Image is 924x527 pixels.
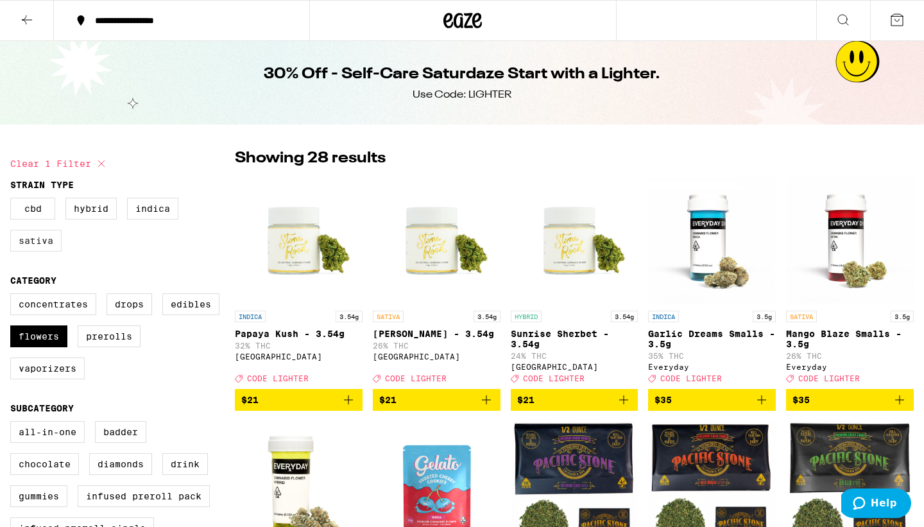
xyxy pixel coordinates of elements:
[385,374,447,383] span: CODE LIGHTER
[654,395,672,405] span: $35
[786,352,914,360] p: 26% THC
[65,198,117,220] label: Hybrid
[235,329,363,339] p: Papaya Kush - 3.54g
[10,325,67,347] label: Flowers
[511,363,638,371] div: [GEOGRAPHIC_DATA]
[235,148,386,169] p: Showing 28 results
[264,64,660,85] h1: 30% Off - Self-Care Saturdaze Start with a Lighter.
[78,325,141,347] label: Prerolls
[648,311,679,322] p: INDICA
[648,176,776,304] img: Everyday - Garlic Dreams Smalls - 3.5g
[413,88,511,102] div: Use Code: LIGHTER
[78,485,210,507] label: Infused Preroll Pack
[10,148,109,180] button: Clear 1 filter
[10,180,74,190] legend: Strain Type
[336,311,363,322] p: 3.54g
[523,374,585,383] span: CODE LIGHTER
[373,311,404,322] p: SATIVA
[95,421,146,443] label: Badder
[792,395,810,405] span: $35
[373,329,501,339] p: [PERSON_NAME] - 3.54g
[786,176,914,304] img: Everyday - Mango Blaze Smalls - 3.5g
[241,395,259,405] span: $21
[474,311,501,322] p: 3.54g
[89,453,152,475] label: Diamonds
[511,176,638,389] a: Open page for Sunrise Sherbet - 3.54g from Stone Road
[10,485,67,507] label: Gummies
[648,389,776,411] button: Add to bag
[517,395,535,405] span: $21
[611,311,638,322] p: 3.54g
[373,176,501,389] a: Open page for Lemon Jack - 3.54g from Stone Road
[10,403,74,413] legend: Subcategory
[786,311,817,322] p: SATIVA
[891,311,914,322] p: 3.5g
[10,293,96,315] label: Concentrates
[107,293,152,315] label: Drops
[786,176,914,389] a: Open page for Mango Blaze Smalls - 3.5g from Everyday
[511,311,542,322] p: HYBRID
[786,389,914,411] button: Add to bag
[648,176,776,389] a: Open page for Garlic Dreams Smalls - 3.5g from Everyday
[511,352,638,360] p: 24% THC
[786,329,914,349] p: Mango Blaze Smalls - 3.5g
[235,311,266,322] p: INDICA
[511,176,638,304] img: Stone Road - Sunrise Sherbet - 3.54g
[235,352,363,361] div: [GEOGRAPHIC_DATA]
[10,230,62,252] label: Sativa
[753,311,776,322] p: 3.5g
[648,352,776,360] p: 35% THC
[162,453,208,475] label: Drink
[379,395,397,405] span: $21
[247,374,309,383] span: CODE LIGHTER
[10,358,85,379] label: Vaporizers
[10,453,79,475] label: Chocolate
[841,488,911,521] iframe: Opens a widget where you can find more information
[660,374,722,383] span: CODE LIGHTER
[648,363,776,371] div: Everyday
[127,198,178,220] label: Indica
[162,293,219,315] label: Edibles
[373,341,501,350] p: 26% THC
[10,421,85,443] label: All-In-One
[373,389,501,411] button: Add to bag
[373,352,501,361] div: [GEOGRAPHIC_DATA]
[235,389,363,411] button: Add to bag
[235,341,363,350] p: 32% THC
[10,198,55,220] label: CBD
[786,363,914,371] div: Everyday
[373,176,501,304] img: Stone Road - Lemon Jack - 3.54g
[511,389,638,411] button: Add to bag
[648,329,776,349] p: Garlic Dreams Smalls - 3.5g
[235,176,363,389] a: Open page for Papaya Kush - 3.54g from Stone Road
[235,176,363,304] img: Stone Road - Papaya Kush - 3.54g
[10,275,56,286] legend: Category
[798,374,860,383] span: CODE LIGHTER
[511,329,638,349] p: Sunrise Sherbet - 3.54g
